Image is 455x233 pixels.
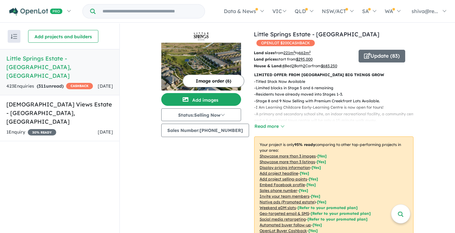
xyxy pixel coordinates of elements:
span: [DATE] [98,129,113,135]
b: 95 % ready [294,142,315,147]
button: Add projects and builders [28,30,98,43]
b: Land prices [254,57,277,62]
span: CASHBACK [66,83,93,89]
img: Little Springs Estate - Deanside [161,43,241,91]
span: [ Yes ] [317,159,326,164]
input: Try estate name, suburb, builder or developer [97,4,203,18]
sup: 2 [293,50,295,54]
u: Display pricing information [260,165,310,170]
span: [Yes] [308,228,318,233]
button: Add images [161,93,241,106]
p: from [254,50,354,56]
b: House & Land: [254,63,282,68]
u: Add project selling-points [260,177,307,181]
u: Weekend eDM slots [260,205,296,210]
span: 311 [38,83,46,89]
div: 423 Enquir ies [6,83,93,90]
span: [Refer to your promoted plan] [298,205,358,210]
span: [ Yes ] [307,182,316,187]
span: to [295,50,311,55]
p: - Stage 8 and 9 Now Selling with Premium Creekfront Lots Available. [254,98,419,104]
a: Little Springs Estate - [GEOGRAPHIC_DATA] [254,31,379,38]
u: $ 683,250 [321,63,337,68]
u: Sales phone number [260,188,297,193]
span: [ Yes ] [317,154,327,158]
p: - A primary and secondary school site, an indoor recreational facility, a community centre and a ... [254,111,419,124]
u: Embed Facebook profile [260,182,305,187]
span: 30 % READY [28,129,56,135]
img: Openlot PRO Logo White [9,8,63,16]
span: [DATE] [98,83,113,89]
span: [Refer to your promoted plan] [307,217,368,222]
p: - I Am Learning Childcare Early-Learning Centre is now open for tours! [254,104,419,111]
u: 2 [303,63,305,68]
u: 662 m [299,50,311,55]
p: Bed Bath Car from [254,63,354,69]
u: Showcase more than 3 listings [260,159,315,164]
span: shiva@re... [412,8,438,14]
sup: 2 [309,50,311,54]
span: [ Yes ] [300,171,309,176]
u: Geo-targeted email & SMS [260,211,309,216]
u: 2 [292,63,294,68]
img: Little Springs Estate - Deanside Logo [164,33,239,40]
span: [ Yes ] [309,177,318,181]
span: OPENLOT $ 200 CASHBACK [256,40,315,46]
u: Add project headline [260,171,298,176]
p: - Limited blocks in Stage 5 and 6 remaining [254,85,419,91]
div: 1 Enquir y [6,128,56,136]
button: Sales Number:[PHONE_NUMBER] [161,124,249,137]
h5: Little Springs Estate - [GEOGRAPHIC_DATA] , [GEOGRAPHIC_DATA] [6,54,113,80]
u: Native ads (Promoted estate) [260,200,315,204]
u: Invite your team members [260,194,309,199]
u: OpenLot Buyer Cashback [260,228,307,233]
button: Image order (6) [183,75,244,87]
h5: [DEMOGRAPHIC_DATA] Views Estate - [GEOGRAPHIC_DATA] , [GEOGRAPHIC_DATA] [6,100,113,126]
strong: ( unread) [37,83,64,89]
span: [ Yes ] [311,194,320,199]
p: start from [254,56,354,62]
span: [Yes] [313,222,322,227]
u: $ 295,000 [296,57,313,62]
p: - Residents have already moved into Stages 1-3. [254,91,419,98]
u: Social media retargeting [260,217,306,222]
span: [Refer to your promoted plan] [311,211,371,216]
button: Status:Selling Now [161,108,241,121]
button: Read more [254,123,284,130]
span: [Yes] [317,200,326,204]
u: Automated buyer follow-up [260,222,311,227]
u: 221 m [284,50,295,55]
p: - Titled Stock Now Available [254,78,419,85]
span: [ Yes ] [299,188,308,193]
button: Update (83) [359,50,405,62]
a: Little Springs Estate - Deanside LogoLittle Springs Estate - Deanside [161,30,241,91]
span: [ Yes ] [312,165,321,170]
img: sort.svg [11,34,17,39]
b: Land sizes [254,50,275,55]
p: LIMITED OFFER: FROM [GEOGRAPHIC_DATA] BIG THINGS GROW [254,72,413,78]
u: Showcase more than 3 images [260,154,316,158]
u: 4 [282,63,284,68]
